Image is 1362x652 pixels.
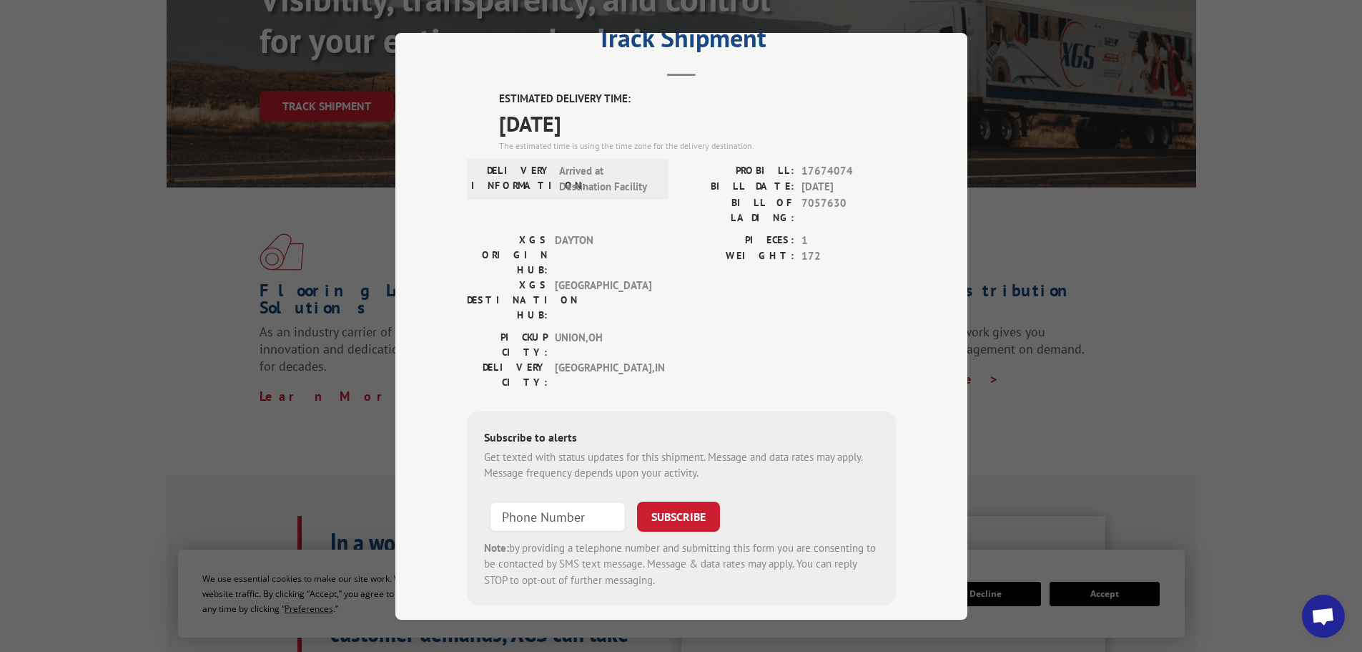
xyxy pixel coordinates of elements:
label: PIECES: [681,232,794,248]
label: PROBILL: [681,162,794,179]
span: 1 [801,232,896,248]
button: SUBSCRIBE [637,501,720,531]
span: DAYTON [555,232,651,277]
label: DELIVERY CITY: [467,359,548,389]
span: [DATE] [801,179,896,195]
label: WEIGHT: [681,248,794,265]
div: Open chat [1302,595,1345,638]
span: 7057630 [801,195,896,225]
label: XGS DESTINATION HUB: [467,277,548,322]
span: 172 [801,248,896,265]
h2: Track Shipment [467,28,896,55]
div: Get texted with status updates for this shipment. Message and data rates may apply. Message frequ... [484,449,879,481]
div: by providing a telephone number and submitting this form you are consenting to be contacted by SM... [484,540,879,588]
span: [GEOGRAPHIC_DATA] , IN [555,359,651,389]
span: [DATE] [499,107,896,139]
label: BILL OF LADING: [681,195,794,225]
span: Arrived at Destination Facility [559,162,656,195]
label: DELIVERY INFORMATION: [471,162,552,195]
label: PICKUP CITY: [467,329,548,359]
input: Phone Number [490,501,626,531]
label: ESTIMATED DELIVERY TIME: [499,91,896,107]
span: 17674074 [801,162,896,179]
div: Subscribe to alerts [484,428,879,449]
div: The estimated time is using the time zone for the delivery destination. [499,139,896,152]
label: XGS ORIGIN HUB: [467,232,548,277]
label: BILL DATE: [681,179,794,195]
span: [GEOGRAPHIC_DATA] [555,277,651,322]
span: UNION , OH [555,329,651,359]
strong: Note: [484,540,509,554]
